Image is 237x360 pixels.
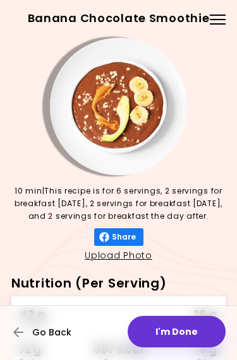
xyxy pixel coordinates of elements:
button: Share [94,228,143,246]
span: Share [109,233,138,241]
p: 10 min | This recipe is for 6 servings, 2 servings for breakfast [DATE], 2 servings for breakfast... [11,185,226,223]
button: I'm Done [128,316,226,347]
h2: Nutrition (Per Serving) [11,274,226,294]
button: Go Back [13,318,89,346]
span: Go Back [32,327,71,337]
h2: Banana Chocolate Smoothie [13,8,224,28]
a: Upload Photo [85,249,152,262]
